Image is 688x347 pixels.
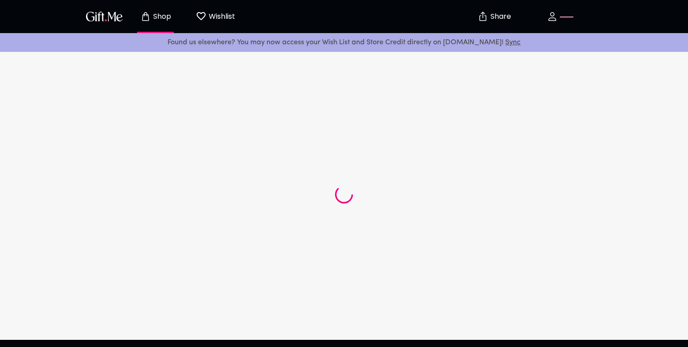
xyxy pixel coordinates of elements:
[83,11,125,22] button: GiftMe Logo
[191,2,240,31] button: Wishlist page
[131,2,180,31] button: Store page
[7,37,681,48] p: Found us elsewhere? You may now access your Wish List and Store Credit directly on [DOMAIN_NAME]!
[84,10,125,23] img: GiftMe Logo
[151,13,171,21] p: Shop
[488,13,511,21] p: Share
[206,11,235,22] p: Wishlist
[477,11,488,22] img: secure
[478,1,510,32] button: Share
[505,39,520,46] a: Sync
